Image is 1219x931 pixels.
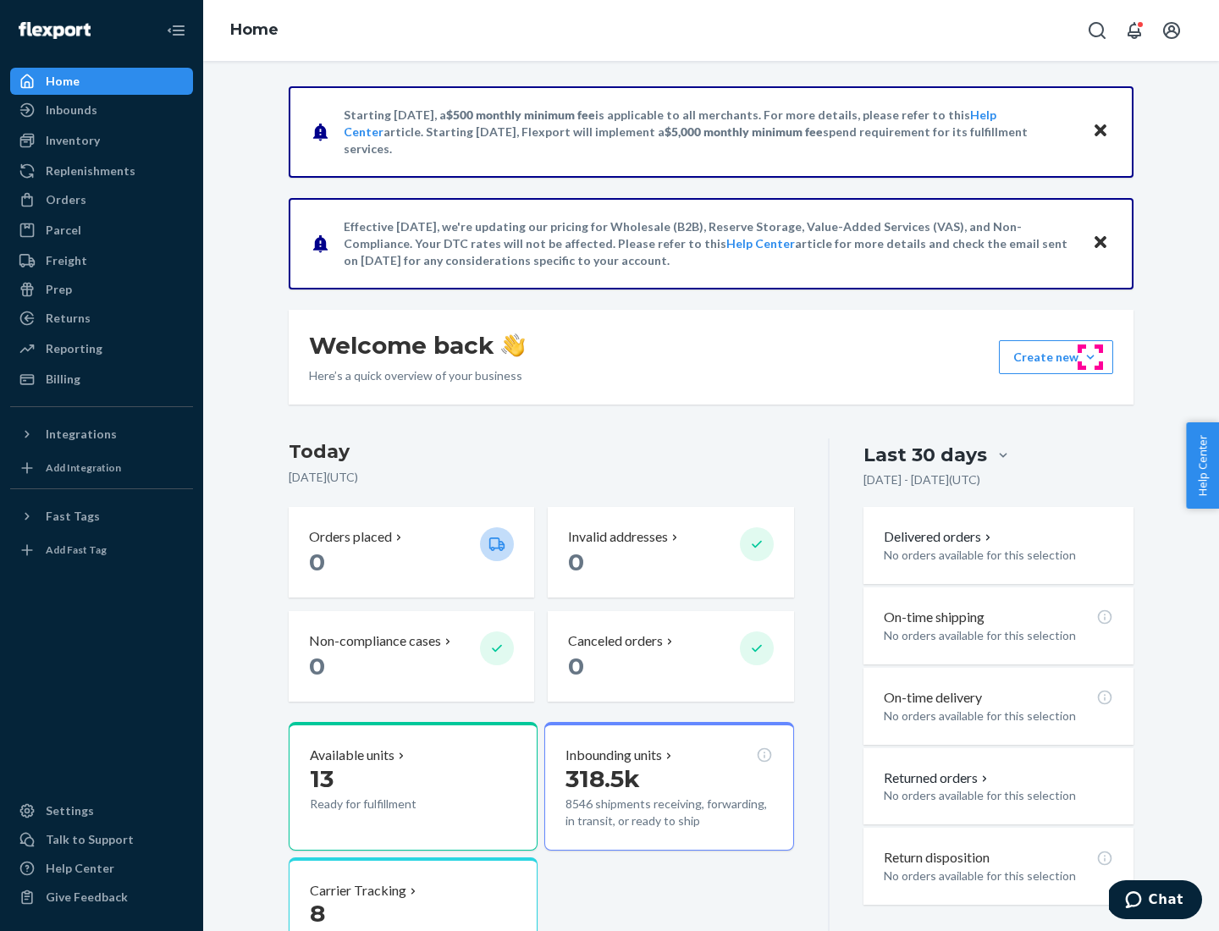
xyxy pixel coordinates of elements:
a: Parcel [10,217,193,244]
a: Settings [10,797,193,824]
button: Talk to Support [10,826,193,853]
div: Billing [46,371,80,388]
div: Returns [46,310,91,327]
p: Here’s a quick overview of your business [309,367,525,384]
p: On-time shipping [884,608,985,627]
p: [DATE] - [DATE] ( UTC ) [863,471,980,488]
button: Give Feedback [10,884,193,911]
p: 8546 shipments receiving, forwarding, in transit, or ready to ship [565,796,772,829]
p: Ready for fulfillment [310,796,466,813]
span: 0 [568,548,584,576]
a: Inbounds [10,96,193,124]
p: Non-compliance cases [309,631,441,651]
div: Give Feedback [46,889,128,906]
button: Invalid addresses 0 [548,507,793,598]
button: Delivered orders [884,527,995,547]
div: Help Center [46,860,114,877]
div: Parcel [46,222,81,239]
iframe: Opens a widget where you can chat to one of our agents [1109,880,1202,923]
ol: breadcrumbs [217,6,292,55]
h1: Welcome back [309,330,525,361]
div: Replenishments [46,163,135,179]
p: Available units [310,746,394,765]
div: Settings [46,802,94,819]
p: [DATE] ( UTC ) [289,469,794,486]
span: 0 [568,652,584,680]
span: $5,000 monthly minimum fee [665,124,823,139]
a: Home [230,20,279,39]
a: Help Center [10,855,193,882]
div: Orders [46,191,86,208]
p: Return disposition [884,848,990,868]
a: Freight [10,247,193,274]
p: No orders available for this selection [884,627,1113,644]
p: Effective [DATE], we're updating our pricing for Wholesale (B2B), Reserve Storage, Value-Added Se... [344,218,1076,269]
span: $500 monthly minimum fee [446,107,595,122]
img: hand-wave emoji [501,333,525,357]
a: Help Center [726,236,795,251]
button: Fast Tags [10,503,193,530]
a: Replenishments [10,157,193,185]
a: Orders [10,186,193,213]
button: Non-compliance cases 0 [289,611,534,702]
div: Integrations [46,426,117,443]
a: Reporting [10,335,193,362]
p: Starting [DATE], a is applicable to all merchants. For more details, please refer to this article... [344,107,1076,157]
span: 0 [309,548,325,576]
p: Canceled orders [568,631,663,651]
button: Integrations [10,421,193,448]
button: Orders placed 0 [289,507,534,598]
a: Add Integration [10,454,193,482]
button: Close [1089,119,1111,144]
p: No orders available for this selection [884,787,1113,804]
div: Freight [46,252,87,269]
p: Inbounding units [565,746,662,765]
img: Flexport logo [19,22,91,39]
a: Add Fast Tag [10,537,193,564]
button: Returned orders [884,768,991,788]
button: Close [1089,231,1111,256]
button: Canceled orders 0 [548,611,793,702]
p: No orders available for this selection [884,547,1113,564]
p: No orders available for this selection [884,708,1113,724]
button: Close Navigation [159,14,193,47]
button: Inbounding units318.5k8546 shipments receiving, forwarding, in transit, or ready to ship [544,722,793,851]
div: Fast Tags [46,508,100,525]
a: Billing [10,366,193,393]
div: Talk to Support [46,831,134,848]
span: 8 [310,899,325,928]
div: Add Fast Tag [46,543,107,557]
p: No orders available for this selection [884,868,1113,884]
a: Prep [10,276,193,303]
p: Orders placed [309,527,392,547]
button: Help Center [1186,422,1219,509]
div: Reporting [46,340,102,357]
button: Create new [999,340,1113,374]
p: Carrier Tracking [310,881,406,901]
span: 318.5k [565,764,640,793]
a: Returns [10,305,193,332]
button: Open Search Box [1080,14,1114,47]
button: Available units13Ready for fulfillment [289,722,538,851]
div: Prep [46,281,72,298]
h3: Today [289,438,794,465]
div: Inventory [46,132,100,149]
button: Open account menu [1155,14,1189,47]
a: Inventory [10,127,193,154]
p: Invalid addresses [568,527,668,547]
span: 13 [310,764,334,793]
button: Open notifications [1117,14,1151,47]
p: On-time delivery [884,688,982,708]
div: Last 30 days [863,442,987,468]
div: Inbounds [46,102,97,118]
a: Home [10,68,193,95]
span: 0 [309,652,325,680]
div: Add Integration [46,460,121,475]
div: Home [46,73,80,90]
